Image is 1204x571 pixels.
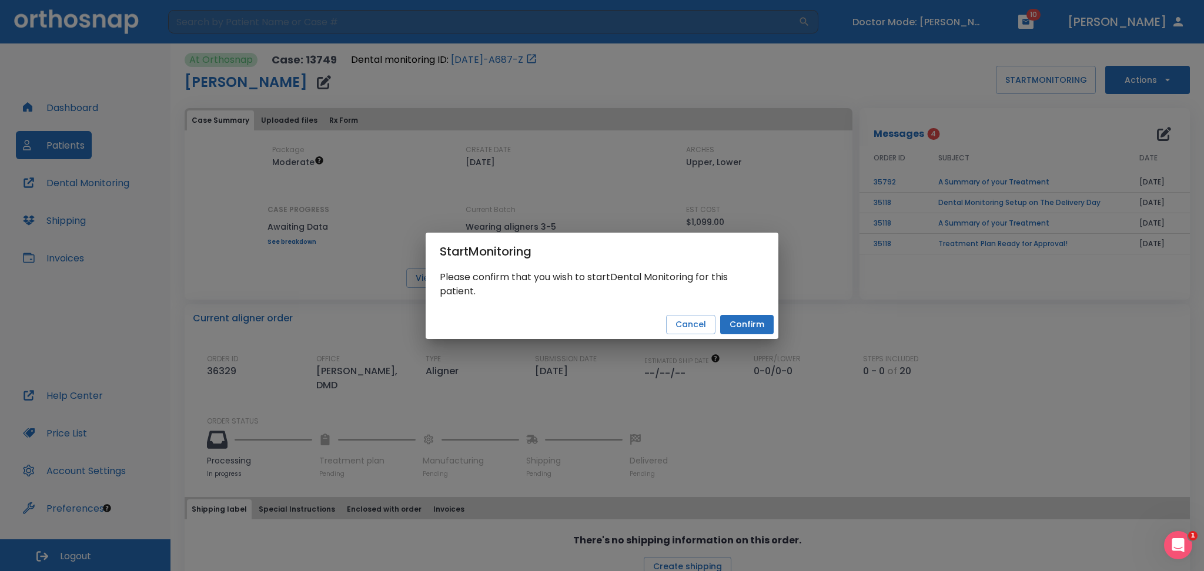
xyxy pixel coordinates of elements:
[440,270,764,298] p: Please confirm that you wish to start Dental Monitoring for this patient.
[666,315,715,334] button: Cancel
[720,315,774,334] button: Confirm
[1164,531,1192,559] iframe: Intercom live chat
[1188,531,1198,540] span: 1
[426,233,778,270] h2: Start Monitoring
